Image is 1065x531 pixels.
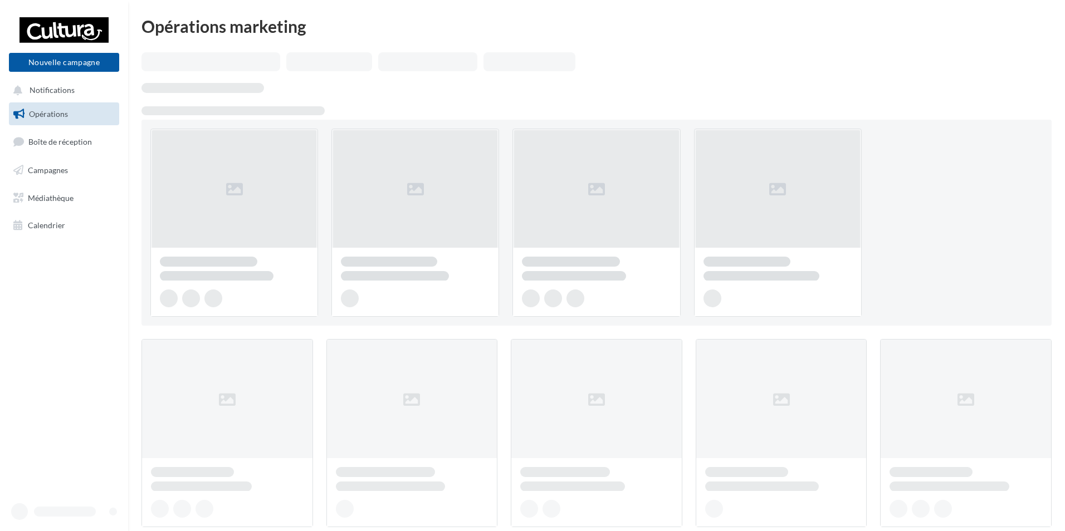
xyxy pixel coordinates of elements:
button: Nouvelle campagne [9,53,119,72]
a: Campagnes [7,159,121,182]
span: Campagnes [28,165,68,175]
span: Opérations [29,109,68,119]
a: Médiathèque [7,186,121,210]
a: Boîte de réception [7,130,121,154]
span: Médiathèque [28,193,74,202]
span: Notifications [30,86,75,95]
div: Opérations marketing [141,18,1052,35]
span: Calendrier [28,220,65,230]
a: Opérations [7,102,121,126]
span: Boîte de réception [28,137,92,146]
a: Calendrier [7,214,121,237]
